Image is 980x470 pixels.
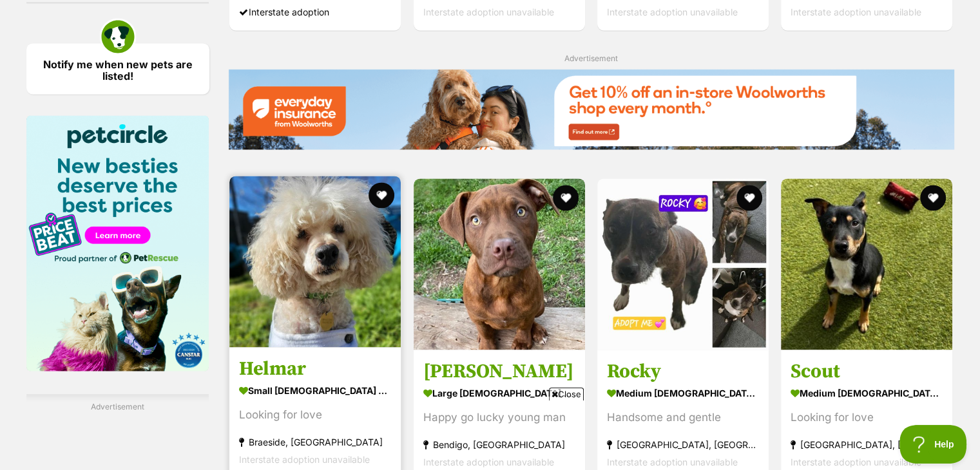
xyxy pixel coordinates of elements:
div: Handsome and gentle [607,409,759,426]
button: favourite [736,185,762,211]
iframe: Advertisement [256,406,725,464]
h3: Helmar [239,357,391,381]
a: Everyday Insurance promotional banner [228,69,954,152]
strong: medium [DEMOGRAPHIC_DATA] Dog [791,384,943,402]
span: Interstate adoption unavailable [423,6,554,17]
strong: small [DEMOGRAPHIC_DATA] Dog [239,381,391,400]
h3: Rocky [607,359,759,384]
strong: Braeside, [GEOGRAPHIC_DATA] [239,433,391,451]
h3: [PERSON_NAME] [423,359,575,384]
iframe: Help Scout Beacon - Open [899,425,967,464]
button: favourite [553,185,579,211]
button: favourite [369,182,395,208]
span: Interstate adoption unavailable [791,456,921,467]
img: Rocky - Rottweiler Dog [597,178,769,350]
span: Close [549,388,584,400]
img: Pet Circle promo banner [26,115,209,371]
a: Notify me when new pets are listed! [26,43,209,94]
span: Interstate adoption unavailable [607,6,738,17]
span: Interstate adoption unavailable [239,454,370,465]
h3: Scout [791,359,943,384]
img: Everyday Insurance promotional banner [228,69,954,149]
div: Looking for love [791,409,943,426]
strong: medium [DEMOGRAPHIC_DATA] Dog [607,384,759,402]
strong: [GEOGRAPHIC_DATA], [GEOGRAPHIC_DATA] [607,436,759,453]
img: Helmar - Poodle Dog [229,176,401,347]
button: favourite [921,185,946,211]
span: Interstate adoption unavailable [607,456,738,467]
img: Huxley - Staffordshire Bull Terrier Dog [414,178,585,350]
img: Scout - Kelpie Dog [781,178,952,350]
strong: large [DEMOGRAPHIC_DATA] Dog [423,384,575,402]
span: Interstate adoption unavailable [791,6,921,17]
strong: [GEOGRAPHIC_DATA], [GEOGRAPHIC_DATA] [791,436,943,453]
span: Advertisement [564,53,618,63]
div: Interstate adoption [239,3,391,21]
div: Looking for love [239,406,391,424]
